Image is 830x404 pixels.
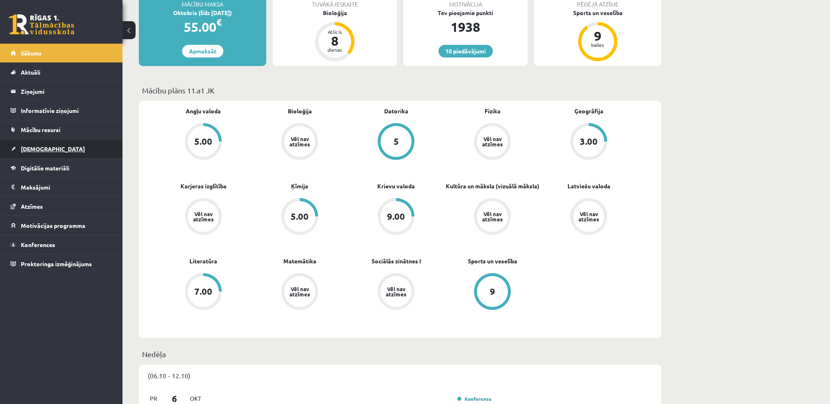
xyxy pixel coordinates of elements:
legend: Ziņojumi [21,82,112,101]
div: 5.00 [194,137,212,146]
div: Bioloģija [273,9,397,17]
div: 9 [585,29,610,42]
div: Vēl nav atzīmes [385,286,407,297]
a: Ģeogrāfija [574,107,603,115]
div: Vēl nav atzīmes [577,211,600,222]
legend: Maksājumi [21,178,112,196]
a: Vēl nav atzīmes [155,198,251,236]
a: Atzīmes [11,197,112,216]
a: Vēl nav atzīmes [541,198,637,236]
a: 3.00 [541,123,637,161]
div: balles [585,42,610,47]
a: Motivācijas programma [11,216,112,235]
div: dienas [323,47,347,52]
div: Vēl nav atzīmes [481,136,504,147]
a: Matemātika [283,257,316,265]
span: Digitālie materiāli [21,164,69,172]
a: Konference [457,395,492,402]
a: Vēl nav atzīmes [251,123,348,161]
div: 8 [323,34,347,47]
div: 9.00 [387,212,405,221]
a: Maksājumi [11,178,112,196]
div: Vēl nav atzīmes [288,286,311,297]
a: Mācību resursi [11,120,112,139]
div: Vēl nav atzīmes [192,211,215,222]
p: Nedēļa [142,349,658,360]
a: Ķīmija [291,182,308,190]
a: 9.00 [348,198,444,236]
div: 1938 [403,17,527,37]
a: 7.00 [155,273,251,311]
div: Atlicis [323,29,347,34]
a: Sākums [11,44,112,62]
a: Sports un veselība 9 balles [534,9,661,62]
a: [DEMOGRAPHIC_DATA] [11,139,112,158]
a: Kultūra un māksla (vizuālā māksla) [446,182,539,190]
div: Vēl nav atzīmes [481,211,504,222]
a: 5 [348,123,444,161]
div: (06.10 - 12.10) [139,364,661,386]
span: Atzīmes [21,203,43,210]
span: [DEMOGRAPHIC_DATA] [21,145,85,152]
a: Fizika [485,107,501,115]
a: Datorika [384,107,408,115]
a: Sociālās zinātnes I [372,257,421,265]
div: Sports un veselība [534,9,661,17]
a: Latviešu valoda [567,182,610,190]
div: Vēl nav atzīmes [288,136,311,147]
a: 10 piedāvājumi [438,45,493,57]
a: Vēl nav atzīmes [251,273,348,311]
a: Literatūra [189,257,217,265]
a: Vēl nav atzīmes [348,273,444,311]
span: € [216,16,222,28]
span: Proktoringa izmēģinājums [21,260,92,267]
span: Sākums [21,49,42,57]
a: Informatīvie ziņojumi [11,101,112,120]
a: Bioloģija [288,107,312,115]
span: Motivācijas programma [21,222,85,229]
a: Rīgas 1. Tālmācības vidusskola [9,14,74,35]
a: Krievu valoda [377,182,415,190]
div: 5.00 [291,212,309,221]
div: 3.00 [580,137,598,146]
a: Apmaksāt [182,45,223,57]
a: Vēl nav atzīmes [444,198,541,236]
a: 5.00 [251,198,348,236]
div: 7.00 [194,287,212,296]
a: Aktuāli [11,63,112,82]
div: Oktobris (līdz [DATE]) [139,9,266,17]
a: Karjeras izglītība [180,182,227,190]
span: Mācību resursi [21,126,60,133]
a: Proktoringa izmēģinājums [11,254,112,273]
legend: Informatīvie ziņojumi [21,101,112,120]
a: Sports un veselība [468,257,517,265]
div: Tev pieejamie punkti [403,9,527,17]
div: 9 [490,287,495,296]
a: 5.00 [155,123,251,161]
a: Angļu valoda [186,107,221,115]
div: 55.00 [139,17,266,37]
p: Mācību plāns 11.a1 JK [142,85,658,96]
a: Konferences [11,235,112,254]
span: Aktuāli [21,68,40,76]
a: Vēl nav atzīmes [444,123,541,161]
a: Digitālie materiāli [11,159,112,177]
a: Ziņojumi [11,82,112,101]
a: Bioloģija Atlicis 8 dienas [273,9,397,62]
div: 5 [394,137,399,146]
span: Konferences [21,241,55,248]
a: 9 [444,273,541,311]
